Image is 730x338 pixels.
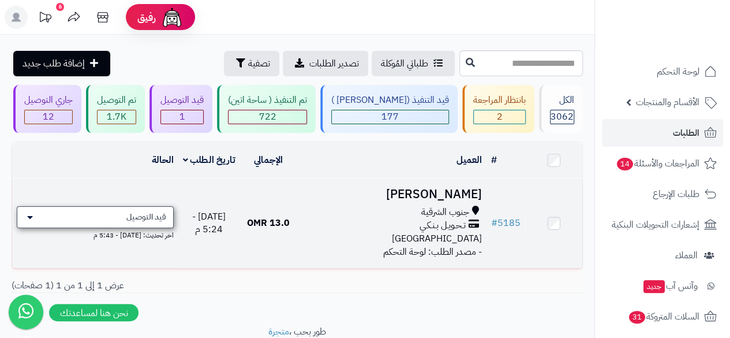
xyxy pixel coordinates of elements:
[161,110,203,124] div: 1
[84,85,147,133] a: تم التوصيل 1.7K
[126,211,166,223] span: قيد التوصيل
[636,94,699,110] span: الأقسام والمنتجات
[147,85,215,133] a: قيد التوصيل 1
[107,110,126,124] span: 1.7K
[616,157,634,170] span: 14
[420,219,466,232] span: تـحـويـل بـنـكـي
[653,186,699,202] span: طلبات الإرجاع
[331,94,449,107] div: قيد التنفيذ ([PERSON_NAME] )
[97,94,136,107] div: تم التوصيل
[602,150,723,177] a: المراجعات والأسئلة14
[497,110,503,124] span: 2
[456,153,482,167] a: العميل
[152,153,174,167] a: الحالة
[183,153,235,167] a: تاريخ الطلب
[11,85,84,133] a: جاري التوصيل 12
[602,211,723,239] a: إشعارات التحويلات البنكية
[602,303,723,330] a: السلات المتروكة31
[551,110,574,124] span: 3062
[642,278,698,294] span: وآتس آب
[224,51,279,76] button: تصفية
[3,279,297,292] div: عرض 1 إلى 1 من 1 (1 صفحات)
[602,180,723,208] a: طلبات الإرجاع
[612,217,699,233] span: إشعارات التحويلات البنكية
[673,125,699,141] span: الطلبات
[160,94,204,107] div: قيد التوصيل
[248,57,270,70] span: تصفية
[56,3,64,11] div: 6
[372,51,455,76] a: طلباتي المُوكلة
[628,310,646,324] span: 31
[309,57,359,70] span: تصدير الطلبات
[318,85,460,133] a: قيد التنفيذ ([PERSON_NAME] ) 177
[491,216,521,230] a: #5185
[160,6,184,29] img: ai-face.png
[301,188,482,201] h3: [PERSON_NAME]
[491,216,497,230] span: #
[98,110,136,124] div: 1741
[550,94,574,107] div: الكل
[192,210,226,237] span: [DATE] - 5:24 م
[628,309,699,325] span: السلات المتروكة
[179,110,185,124] span: 1
[474,110,525,124] div: 2
[259,110,276,124] span: 722
[23,57,85,70] span: إضافة طلب جديد
[215,85,318,133] a: تم التنفيذ ( ساحة اتين) 722
[228,94,307,107] div: تم التنفيذ ( ساحة اتين)
[602,58,723,86] a: لوحة التحكم
[675,247,698,263] span: العملاء
[13,51,110,76] a: إضافة طلب جديد
[657,64,699,80] span: لوحة التحكم
[31,6,59,32] a: تحديثات المنصة
[43,110,54,124] span: 12
[283,51,368,76] a: تصدير الطلبات
[381,57,428,70] span: طلباتي المُوكلة
[460,85,537,133] a: بانتظار المراجعة 2
[247,216,290,230] span: 13.0 OMR
[602,242,723,269] a: العملاء
[602,119,723,147] a: الطلبات
[254,153,283,167] a: الإجمالي
[643,280,665,293] span: جديد
[537,85,585,133] a: الكل3062
[25,110,72,124] div: 12
[137,10,156,24] span: رفيق
[381,110,399,124] span: 177
[602,272,723,300] a: وآتس آبجديد
[24,94,73,107] div: جاري التوصيل
[473,94,526,107] div: بانتظار المراجعة
[392,232,482,246] span: [GEOGRAPHIC_DATA]
[616,155,699,172] span: المراجعات والأسئلة
[491,153,497,167] a: #
[652,20,719,44] img: logo-2.png
[421,206,469,219] span: جنوب الشرقية
[17,228,174,240] div: اخر تحديث: [DATE] - 5:43 م
[229,110,306,124] div: 722
[297,179,486,268] td: - مصدر الطلب: لوحة التحكم
[332,110,448,124] div: 177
